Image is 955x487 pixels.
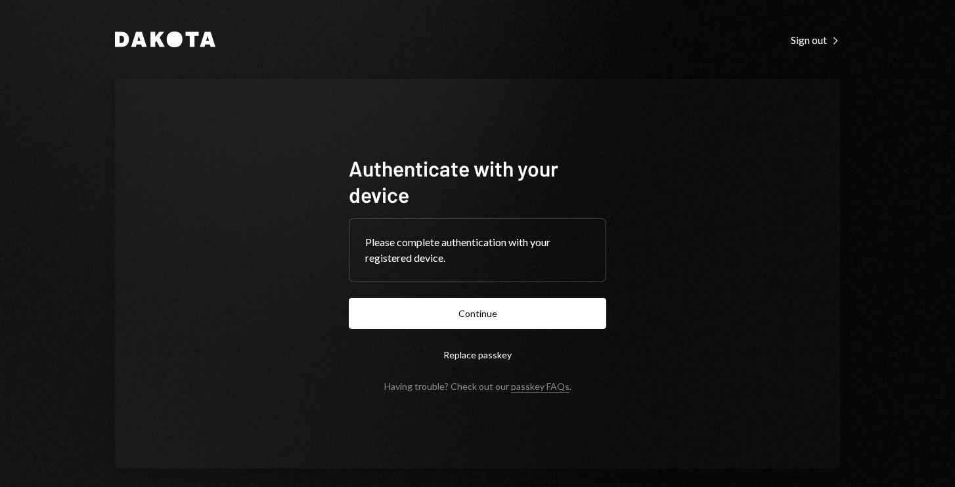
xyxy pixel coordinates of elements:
[511,381,569,393] a: passkey FAQs
[349,339,606,370] button: Replace passkey
[384,381,571,392] div: Having trouble? Check out our .
[791,32,840,47] a: Sign out
[349,298,606,329] button: Continue
[365,234,590,266] div: Please complete authentication with your registered device.
[791,33,840,47] div: Sign out
[349,155,606,207] h1: Authenticate with your device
